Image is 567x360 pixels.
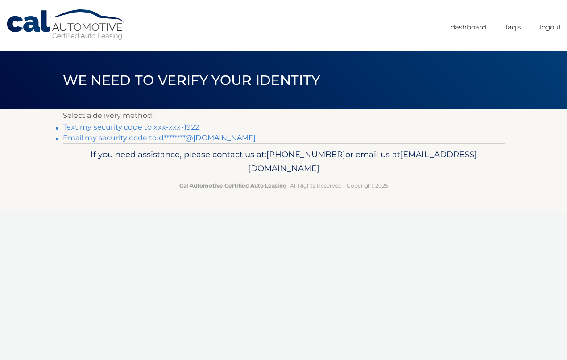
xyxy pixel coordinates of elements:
a: Email my security code to d********@[DOMAIN_NAME] [63,134,256,142]
a: Cal Automotive [6,9,126,41]
p: - All Rights Reserved - Copyright 2025 [69,181,499,190]
a: Logout [540,20,561,34]
a: FAQ's [505,20,521,34]
span: [PHONE_NUMBER] [266,149,345,159]
a: Dashboard [451,20,486,34]
strong: Cal Automotive Certified Auto Leasing [179,182,286,189]
span: We need to verify your identity [63,72,320,88]
p: Select a delivery method: [63,109,505,122]
p: If you need assistance, please contact us at: or email us at [69,147,499,176]
a: Text my security code to xxx-xxx-1922 [63,123,199,131]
